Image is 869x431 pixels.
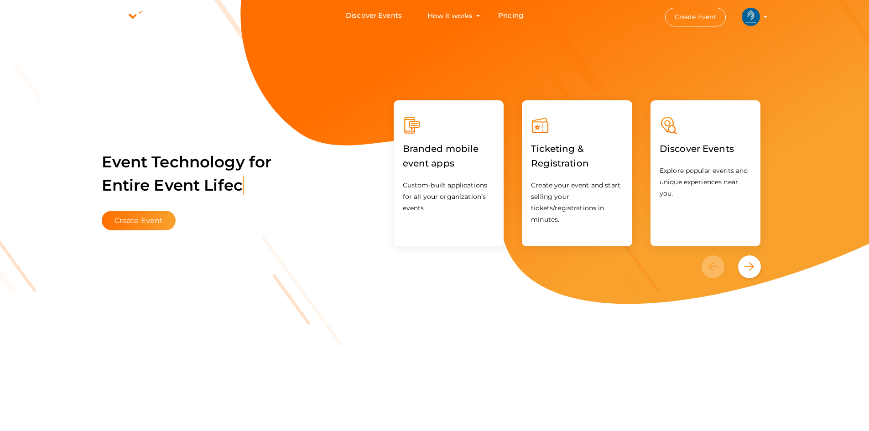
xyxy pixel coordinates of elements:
[102,211,176,230] button: Create Event
[665,8,726,26] button: Create Event
[531,160,623,168] a: Ticketing & Registration
[102,176,244,195] span: Entire Event Lifec
[498,7,523,24] a: Pricing
[742,8,760,26] img: ACg8ocIlr20kWlusTYDilfQwsc9vjOYCKrm0LB8zShf3GP8Yo5bmpMCa=s100
[403,180,495,214] p: Custom-built applications for all your organization’s events
[531,135,623,177] label: Ticketing & Registration
[738,255,761,278] button: Next
[660,165,752,199] p: Explore popular events and unique experiences near you.
[425,7,475,24] button: How it works
[403,135,495,177] label: Branded mobile event apps
[660,135,734,163] label: Discover Events
[660,145,734,154] a: Discover Events
[702,255,736,278] button: Previous
[102,139,272,208] label: Event Technology for
[346,7,402,24] a: Discover Events
[403,160,495,168] a: Branded mobile event apps
[531,180,623,225] p: Create your event and start selling your tickets/registrations in minutes.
